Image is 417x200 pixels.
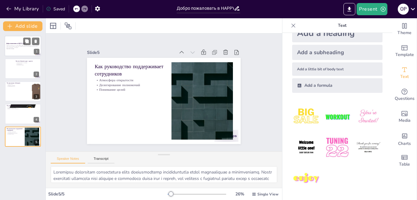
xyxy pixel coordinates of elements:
[292,78,383,93] div: Add a formula
[7,106,39,107] p: Злоупотребление служебным положением
[6,45,39,48] p: Привет! Мы рады, что ты с нами. HAPPY CLUB — это место, где идеи становятся практикой: обмен опыт...
[399,161,410,168] span: Table
[392,150,417,172] div: Add a table
[397,30,412,36] span: Theme
[34,117,39,122] div: 4
[354,103,383,131] img: 3.jpeg
[7,83,30,85] p: Деловая этика
[298,18,386,33] p: Text
[3,21,42,31] button: Add slide
[51,166,277,183] textarea: Loremipsu dolorsitam consectetura elits doeiusmodtemp incididuntutla etdol magnaaliquae a minimve...
[292,164,321,193] img: 7.jpeg
[16,64,39,65] p: Позитивный подход
[357,3,387,15] button: Present
[7,132,23,134] p: Делегирование полномочий
[34,94,39,100] div: 3
[392,18,417,40] div: Change the overall theme
[145,91,164,160] p: Понимание целей
[7,133,23,135] p: Понимание целей
[292,103,321,131] img: 1.jpeg
[395,51,414,58] span: Template
[48,191,168,197] div: Slide 5 / 5
[323,103,351,131] img: 2.jpeg
[5,4,42,14] button: My Library
[51,157,85,163] button: Speaker Notes
[34,49,39,54] div: 1
[34,72,39,77] div: 2
[392,40,417,62] div: Add ready made slides
[7,85,30,86] p: Уважение к коллегам
[5,36,41,56] div: 1
[46,6,65,12] div: Saved
[34,139,39,145] div: 5
[7,131,23,132] p: Атмосфера открытости
[16,60,39,62] p: Как мы общаемся друг с другом
[6,43,25,44] strong: Добро пожаловать в HAPPY CLUB
[400,73,409,80] span: Text
[23,37,31,45] button: Duplicate Slide
[398,4,409,15] div: O P
[392,62,417,84] div: Add text boxes
[232,191,247,197] div: 26 %
[106,73,130,160] div: Slide 5
[395,95,415,102] span: Questions
[292,45,383,60] div: Add a subheading
[16,63,39,64] p: Командный дух
[292,24,383,42] div: Add a heading
[257,192,278,197] span: Single View
[177,4,234,13] input: Insert title
[7,128,23,131] p: Как руководство поддерживает сотрудников
[292,133,321,162] img: 4.jpeg
[5,104,41,124] div: 4
[7,86,30,87] p: Конфиденциальность
[343,3,355,15] button: Export to PowerPoint
[392,106,417,128] div: Add images, graphics, shapes or video
[135,89,154,158] p: Атмосфера открытости
[7,82,30,84] p: Что мы всегда соблюдаем
[5,58,41,79] div: 2
[392,128,417,150] div: Add charts and graphs
[7,108,39,110] p: Открытое решение конфликтов
[88,157,115,163] button: Transcript
[64,22,72,30] span: Position
[292,62,383,76] div: Add a little bit of body text
[399,117,411,124] span: Media
[7,107,39,108] p: Ненормативная лексика
[354,133,383,162] img: 6.jpeg
[323,133,351,162] img: 5.jpeg
[398,3,409,15] button: O P
[48,21,58,31] div: Layout
[32,37,39,45] button: Delete Slide
[140,90,159,159] p: Делегирование полномочий
[121,86,149,156] p: Как руководство поддерживает сотрудников
[5,81,41,101] div: 3
[7,105,39,107] p: Что мы никогда не делаем
[5,127,41,147] div: 5
[398,140,411,147] span: Charts
[16,62,39,63] p: Взаимовежливость в общении
[6,48,39,49] p: Generated with [URL]
[392,84,417,106] div: Get real-time input from your audience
